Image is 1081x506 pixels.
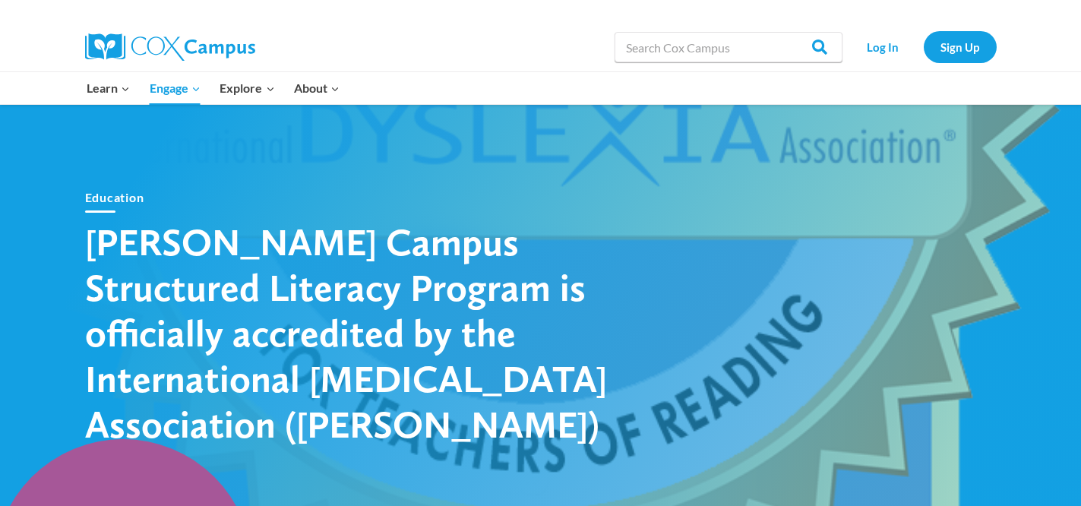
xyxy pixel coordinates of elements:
[220,78,274,98] span: Explore
[77,72,349,104] nav: Primary Navigation
[85,33,255,61] img: Cox Campus
[85,219,617,447] h1: [PERSON_NAME] Campus Structured Literacy Program is officially accredited by the International [M...
[87,78,130,98] span: Learn
[615,32,842,62] input: Search Cox Campus
[850,31,916,62] a: Log In
[150,78,201,98] span: Engage
[924,31,997,62] a: Sign Up
[85,190,144,204] a: Education
[850,31,997,62] nav: Secondary Navigation
[294,78,340,98] span: About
